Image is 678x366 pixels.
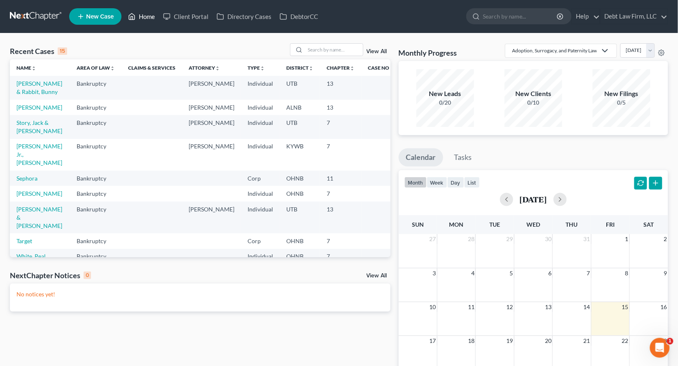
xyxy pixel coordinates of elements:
i: unfold_more [215,66,220,71]
span: Mon [449,221,463,228]
td: 11 [320,171,361,186]
h2: [DATE] [520,195,547,204]
span: 7 [586,268,591,278]
td: 13 [320,202,361,233]
a: DebtorCC [276,9,322,24]
span: 18 [467,336,475,346]
a: Area of Lawunfold_more [77,65,115,71]
td: [PERSON_NAME] [182,76,241,99]
i: unfold_more [309,66,313,71]
a: Attorneyunfold_more [189,65,220,71]
a: [PERSON_NAME] Jr., [PERSON_NAME] [16,143,62,166]
span: 15 [621,302,629,312]
a: Tasks [447,148,479,167]
span: 20 [544,336,552,346]
button: list [464,177,480,188]
button: day [447,177,464,188]
a: View All [367,273,387,279]
a: Story, Jack & [PERSON_NAME] [16,119,62,134]
td: Bankruptcy [70,171,122,186]
a: Home [124,9,159,24]
i: unfold_more [260,66,265,71]
td: 7 [320,115,361,138]
a: Sephora [16,175,37,182]
td: Individual [241,100,280,115]
span: New Case [86,14,114,20]
span: 11 [467,302,475,312]
a: Nameunfold_more [16,65,36,71]
span: 13 [544,302,552,312]
button: week [427,177,447,188]
td: [PERSON_NAME] [182,115,241,138]
div: New Filings [593,89,650,99]
span: 28 [467,234,475,244]
a: [PERSON_NAME] [16,190,62,197]
i: unfold_more [110,66,115,71]
td: Bankruptcy [70,202,122,233]
span: Thu [566,221,578,228]
span: Sun [412,221,424,228]
td: OHNB [280,233,320,249]
td: Bankruptcy [70,100,122,115]
span: 1 [667,338,673,345]
td: OHNB [280,171,320,186]
td: 7 [320,186,361,201]
span: Wed [526,221,540,228]
span: 5 [509,268,514,278]
span: 30 [544,234,552,244]
td: Individual [241,76,280,99]
td: [PERSON_NAME] [182,100,241,115]
input: Search by name... [483,9,558,24]
span: 29 [506,234,514,244]
a: View All [367,49,387,54]
a: Case Nounfold_more [368,65,394,71]
span: 14 [583,302,591,312]
td: OHNB [280,186,320,201]
div: New Leads [416,89,474,99]
span: 8 [624,268,629,278]
span: 2 [663,234,668,244]
span: 10 [429,302,437,312]
a: Calendar [399,148,443,167]
span: 1 [624,234,629,244]
a: Debt Law Firm, LLC [601,9,668,24]
a: Chapterunfold_more [327,65,355,71]
a: Districtunfold_more [286,65,313,71]
td: [PERSON_NAME] [182,139,241,171]
td: Bankruptcy [70,233,122,249]
span: Tue [489,221,500,228]
td: Bankruptcy [70,115,122,138]
td: Individual [241,115,280,138]
i: unfold_more [389,66,394,71]
a: White, Peal [16,253,46,260]
td: ALNB [280,100,320,115]
span: 21 [583,336,591,346]
iframe: Intercom live chat [650,338,670,358]
a: Target [16,237,32,244]
input: Search by name... [305,44,363,56]
td: UTB [280,202,320,233]
span: 6 [547,268,552,278]
i: unfold_more [350,66,355,71]
th: Claims & Services [122,59,182,76]
td: Individual [241,186,280,201]
span: Sat [644,221,654,228]
td: 13 [320,100,361,115]
div: 0/20 [416,99,474,107]
span: 31 [583,234,591,244]
span: 22 [621,336,629,346]
td: UTB [280,115,320,138]
td: Individual [241,202,280,233]
span: 16 [660,302,668,312]
span: Fri [606,221,615,228]
div: Recent Cases [10,46,67,56]
div: 15 [58,47,67,55]
i: unfold_more [31,66,36,71]
td: Corp [241,171,280,186]
span: 17 [429,336,437,346]
td: KYWB [280,139,320,171]
td: UTB [280,76,320,99]
div: Adoption, Surrogacy, and Paternity Law [512,47,597,54]
span: 23 [660,336,668,346]
span: 12 [506,302,514,312]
